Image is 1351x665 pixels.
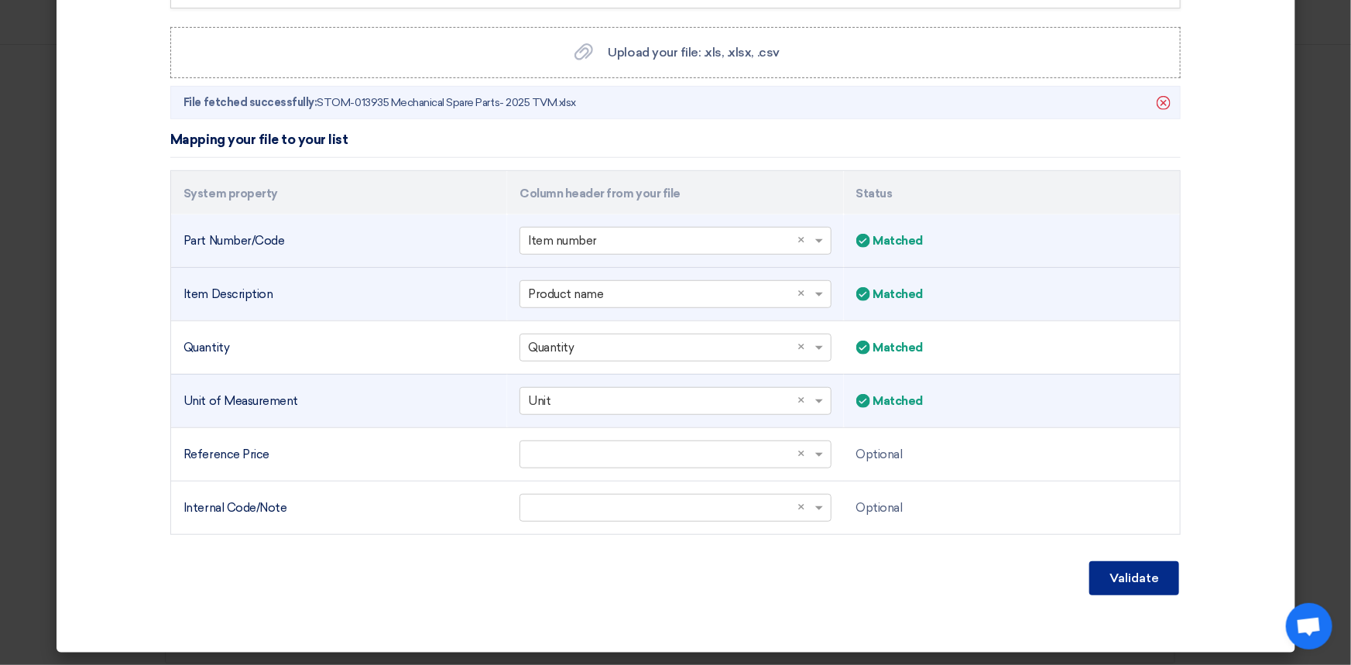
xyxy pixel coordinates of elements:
font: Validate [1109,571,1159,585]
font: STOM-013935 Mechanical Spare Parts- 2025 TVM.xlsx [317,96,576,109]
font: Mapping your file to your list [170,132,348,147]
span: Clear all [798,499,811,517]
span: Clear all [798,232,811,250]
font: Unit of Measurement [183,394,298,408]
font: Matched [873,341,924,355]
div: Open chat [1286,603,1332,650]
span: Clear all [798,392,811,410]
font: File fetched successfully: [183,96,317,109]
font: Item Description [183,287,273,301]
font: System property [183,186,278,200]
span: Clear all [798,446,811,464]
font: Reference Price [183,447,269,461]
font: Upload your file: .xls, .xlsx, .csv [609,45,780,60]
font: Internal Code/Note [183,501,286,515]
font: Part Number/Code [183,234,284,248]
font: Matched [873,287,924,301]
font: × [798,231,805,249]
button: Validate [1089,561,1179,595]
span: Clear all [798,339,811,357]
font: × [798,338,805,355]
font: Status [856,186,893,200]
font: Optional [856,501,903,515]
font: Matched [873,394,924,408]
span: Clear all [798,286,811,303]
font: × [798,392,805,409]
font: Column header from your file [519,186,681,200]
font: Optional [856,447,903,461]
font: × [798,499,805,516]
font: Quantity [183,341,229,355]
font: × [798,445,805,462]
font: Matched [873,234,924,248]
font: × [798,285,805,302]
